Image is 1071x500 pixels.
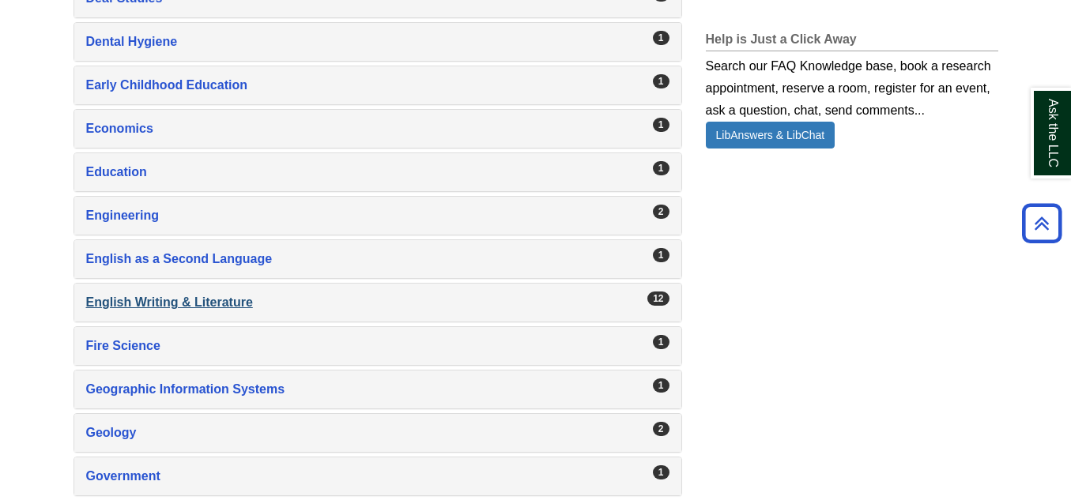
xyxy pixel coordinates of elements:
a: Geographic Information Systems [86,378,669,400]
a: Back to Top [1016,212,1067,234]
div: 2 [653,422,669,436]
a: Dental Hygiene [86,31,669,53]
a: Education [86,161,669,183]
h2: Help is Just a Click Away [706,32,998,51]
div: 12 [647,291,669,306]
div: 1 [653,161,669,175]
a: Economics [86,118,669,140]
a: Fire Science [86,335,669,357]
div: 1 [653,248,669,262]
div: 1 [653,335,669,349]
a: Geology [86,422,669,444]
a: LibAnswers & LibChat [706,122,835,148]
div: Search our FAQ Knowledge base, book a research appointment, reserve a room, register for an event... [706,51,998,122]
div: 1 [653,118,669,132]
a: Early Childhood Education [86,74,669,96]
a: English Writing & Literature [86,291,669,314]
a: Engineering [86,205,669,227]
div: 1 [653,31,669,45]
a: Government [86,465,669,487]
a: English as a Second Language [86,248,669,270]
div: 1 [653,378,669,393]
div: 1 [653,465,669,479]
div: 2 [653,205,669,219]
div: 1 [653,74,669,88]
